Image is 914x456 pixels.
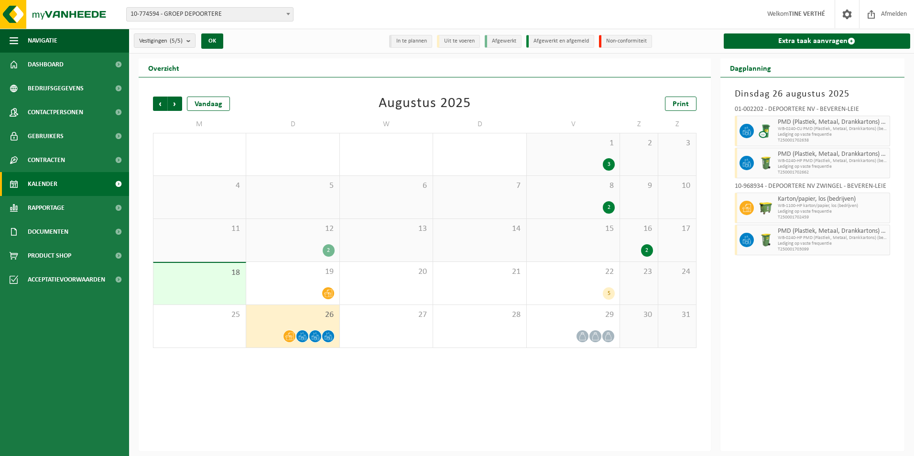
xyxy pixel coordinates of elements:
[778,158,888,164] span: WB-0240-HP PMD (Plastiek, Metaal, Drankkartons) (bedrijven)
[599,35,652,48] li: Non-conformiteit
[527,116,620,133] td: V
[663,181,691,191] span: 10
[735,106,891,116] div: 01-002202 - DEPOORTERE NV - BEVEREN-LEIE
[778,235,888,241] span: WB-0240-HP PMD (Plastiek, Metaal, Drankkartons) (bedrijven)
[778,119,888,126] span: PMD (Plastiek, Metaal, Drankkartons) (bedrijven)
[201,33,223,49] button: OK
[170,38,183,44] count: (5/5)
[153,97,167,111] span: Vorige
[251,181,334,191] span: 5
[778,126,888,132] span: WB-0240-CU PMD (Plastiek, Metaal, Drankkartons) (bedrijven)
[389,35,432,48] li: In te plannen
[251,224,334,234] span: 12
[28,100,83,124] span: Contactpersonen
[778,203,888,209] span: WB-1100-HP karton/papier, los (bedrijven)
[603,287,615,300] div: 5
[168,97,182,111] span: Volgende
[778,195,888,203] span: Karton/papier, los (bedrijven)
[532,224,615,234] span: 15
[433,116,526,133] td: D
[663,310,691,320] span: 31
[625,181,653,191] span: 9
[759,156,773,170] img: WB-0240-HPE-GN-50
[658,116,696,133] td: Z
[438,310,521,320] span: 28
[625,138,653,149] span: 2
[625,267,653,277] span: 23
[759,201,773,215] img: WB-1100-HPE-GN-50
[28,53,64,76] span: Dashboard
[759,233,773,247] img: WB-0240-HPE-GN-50
[526,35,594,48] li: Afgewerkt en afgemeld
[437,35,480,48] li: Uit te voeren
[28,196,65,220] span: Rapportage
[663,138,691,149] span: 3
[663,267,691,277] span: 24
[246,116,339,133] td: D
[158,310,241,320] span: 25
[778,247,888,252] span: T250001703099
[28,220,68,244] span: Documenten
[625,224,653,234] span: 16
[345,310,428,320] span: 27
[735,183,891,193] div: 10-968934 - DEPOORTERE NV ZWINGEL - BEVEREN-LEIE
[251,267,334,277] span: 19
[724,33,911,49] a: Extra taak aanvragen
[28,29,57,53] span: Navigatie
[28,148,65,172] span: Contracten
[532,181,615,191] span: 8
[720,58,781,77] h2: Dagplanning
[126,7,294,22] span: 10-774594 - GROEP DEPOORTERE
[345,181,428,191] span: 6
[438,267,521,277] span: 21
[778,151,888,158] span: PMD (Plastiek, Metaal, Drankkartons) (bedrijven)
[158,181,241,191] span: 4
[379,97,471,111] div: Augustus 2025
[323,244,335,257] div: 2
[778,215,888,220] span: T250001702459
[532,267,615,277] span: 22
[158,268,241,278] span: 18
[625,310,653,320] span: 30
[778,170,888,175] span: T250001702662
[438,224,521,234] span: 14
[139,34,183,48] span: Vestigingen
[778,138,888,143] span: T250001702638
[778,228,888,235] span: PMD (Plastiek, Metaal, Drankkartons) (bedrijven)
[251,310,334,320] span: 26
[663,224,691,234] span: 17
[641,244,653,257] div: 2
[28,244,71,268] span: Product Shop
[28,124,64,148] span: Gebruikers
[603,201,615,214] div: 2
[778,132,888,138] span: Lediging op vaste frequentie
[139,58,189,77] h2: Overzicht
[778,209,888,215] span: Lediging op vaste frequentie
[620,116,658,133] td: Z
[759,124,773,138] img: WB-0240-CU
[28,76,84,100] span: Bedrijfsgegevens
[789,11,825,18] strong: TINE VERTHÉ
[187,97,230,111] div: Vandaag
[28,268,105,292] span: Acceptatievoorwaarden
[158,224,241,234] span: 11
[665,97,696,111] a: Print
[134,33,196,48] button: Vestigingen(5/5)
[778,241,888,247] span: Lediging op vaste frequentie
[153,116,246,133] td: M
[485,35,522,48] li: Afgewerkt
[438,181,521,191] span: 7
[735,87,891,101] h3: Dinsdag 26 augustus 2025
[532,310,615,320] span: 29
[340,116,433,133] td: W
[127,8,293,21] span: 10-774594 - GROEP DEPOORTERE
[603,158,615,171] div: 3
[673,100,689,108] span: Print
[532,138,615,149] span: 1
[28,172,57,196] span: Kalender
[778,164,888,170] span: Lediging op vaste frequentie
[345,267,428,277] span: 20
[345,224,428,234] span: 13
